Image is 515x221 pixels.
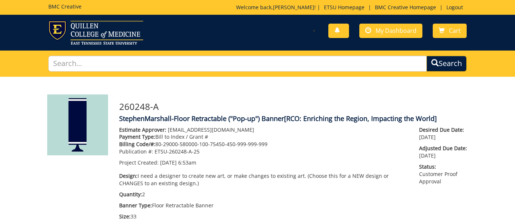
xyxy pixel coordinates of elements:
[284,114,437,123] span: [RCO: Enriching the Region, Impacting the World]
[48,21,143,45] img: ETSU logo
[236,4,467,11] p: Welcome back, ! | | |
[119,133,155,140] span: Payment Type:
[119,202,408,209] p: Floor Retractable Banner
[119,148,153,155] span: Publication #:
[119,141,408,148] p: 80-29000-580000-100-75450-450-999-999-999
[119,191,408,198] p: 2
[419,126,468,141] p: [DATE]
[119,115,468,122] h4: StephenMarshall-Floor Retractable ("Pop-up") Banner
[371,4,440,11] a: BMC Creative Homepage
[273,4,314,11] a: [PERSON_NAME]
[376,27,417,35] span: My Dashboard
[119,172,408,187] p: I need a designer to create new art, or make changes to existing art. (Choose this for a NEW desi...
[419,145,468,152] span: Adjusted Due Date:
[359,24,422,38] a: My Dashboard
[160,159,196,166] span: [DATE] 6:53am
[449,27,461,35] span: Cart
[48,56,426,72] input: Search...
[320,4,368,11] a: ETSU Homepage
[119,191,142,198] span: Quantity:
[119,126,408,134] p: [EMAIL_ADDRESS][DOMAIN_NAME]
[419,163,468,170] span: Status:
[119,202,152,209] span: Banner Type:
[419,126,468,134] span: Desired Due Date:
[47,94,108,155] img: Product featured image
[119,133,408,141] p: Bill to Index / Grant #
[155,148,200,155] span: ETSU-260248-A-25
[119,159,159,166] span: Project Created:
[419,163,468,185] p: Customer Proof Approval
[433,24,467,38] a: Cart
[119,213,408,220] p: 33
[119,141,155,148] span: Billing Code/#:
[48,4,82,9] h5: BMC Creative
[426,56,467,72] button: Search
[119,172,138,179] span: Design:
[119,126,166,133] span: Estimate Approver:
[419,145,468,159] p: [DATE]
[119,213,131,220] span: Size:
[443,4,467,11] a: Logout
[119,102,468,111] h3: 260248-A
